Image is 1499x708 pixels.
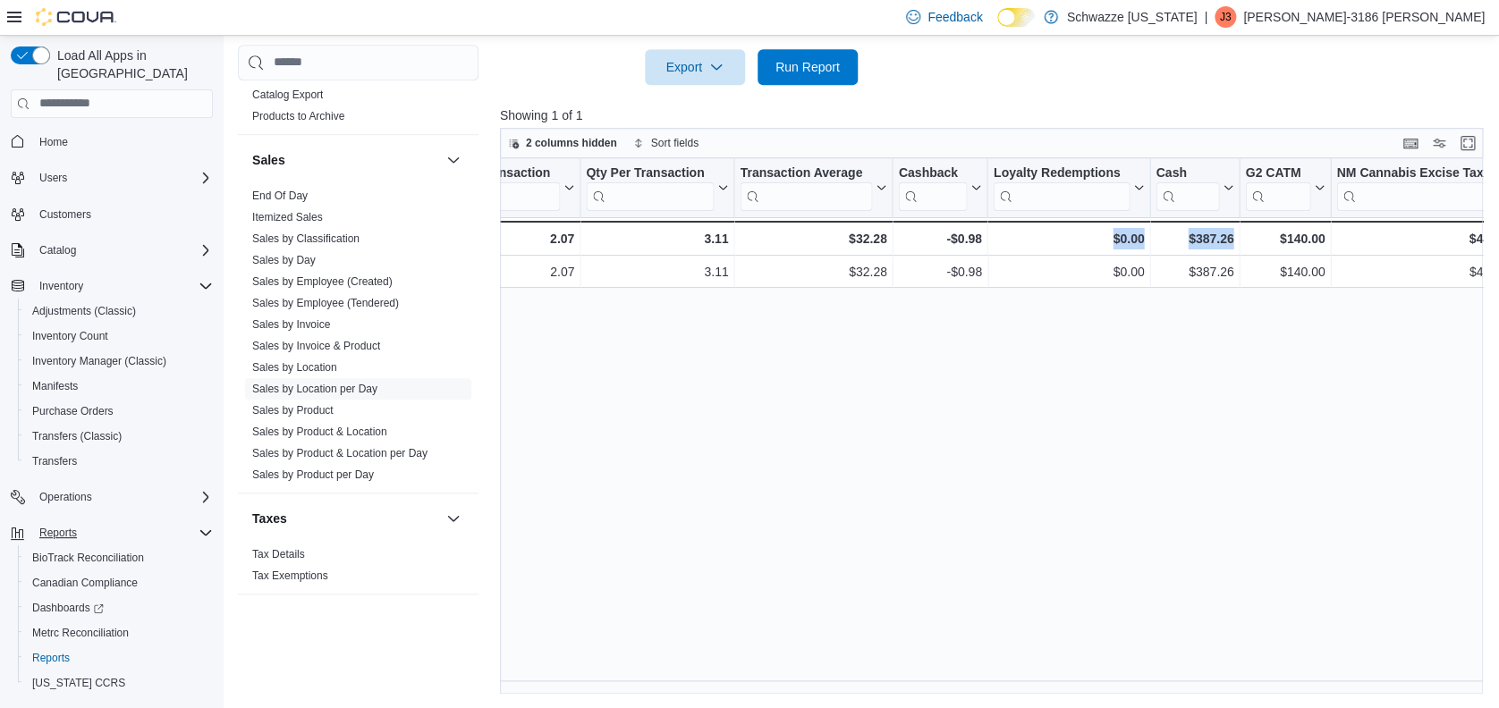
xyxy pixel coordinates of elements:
[645,49,745,85] button: Export
[1245,228,1325,249] div: $140.00
[252,547,305,561] span: Tax Details
[1336,164,1493,181] div: NM Cannabis Excise Tax
[32,551,144,565] span: BioTrack Reconciliation
[4,129,220,155] button: Home
[25,572,145,594] a: Canadian Compliance
[39,135,68,149] span: Home
[993,164,1130,181] div: Loyalty Redemptions
[1220,6,1232,28] span: J3
[238,544,478,594] div: Taxes
[1245,164,1310,181] div: G2 CATM
[238,84,478,134] div: Products
[25,300,143,322] a: Adjustments (Classic)
[50,46,213,82] span: Load All Apps in [GEOGRAPHIC_DATA]
[252,468,374,481] a: Sales by Product per Day
[25,622,136,644] a: Metrc Reconciliation
[1245,164,1325,210] button: G2 CATM
[25,547,151,569] a: BioTrack Reconciliation
[39,171,67,185] span: Users
[1067,6,1198,28] p: Schwazze [US_STATE]
[443,508,464,529] button: Taxes
[1156,164,1219,181] div: Cash
[39,207,91,222] span: Customers
[32,329,108,343] span: Inventory Count
[25,572,213,594] span: Canadian Compliance
[252,317,330,332] span: Sales by Invoice
[4,165,220,190] button: Users
[32,486,213,508] span: Operations
[25,350,213,372] span: Inventory Manager (Classic)
[252,275,393,288] a: Sales by Employee (Created)
[32,131,213,153] span: Home
[32,522,213,544] span: Reports
[39,243,76,257] span: Catalog
[252,447,428,459] a: Sales by Product & Location per Day
[25,375,213,397] span: Manifests
[1400,132,1421,154] button: Keyboard shortcuts
[586,164,728,210] button: Qty Per Transaction
[25,647,213,669] span: Reports
[18,324,220,349] button: Inventory Count
[32,354,166,368] span: Inventory Manager (Classic)
[252,232,360,246] span: Sales by Classification
[898,164,967,210] div: Cashback
[252,88,323,102] span: Catalog Export
[4,485,220,510] button: Operations
[1156,228,1233,249] div: $387.26
[443,609,464,630] button: Traceability
[32,522,84,544] button: Reports
[4,274,220,299] button: Inventory
[252,210,323,224] span: Itemized Sales
[252,382,377,396] span: Sales by Location per Day
[1245,261,1325,282] div: $140.00
[18,449,220,474] button: Transfers
[252,360,337,375] span: Sales by Location
[740,164,886,210] button: Transaction Average
[1156,261,1233,282] div: $387.26
[586,164,714,210] div: Qty Per Transaction
[36,8,116,26] img: Cova
[252,151,439,169] button: Sales
[740,261,886,282] div: $32.28
[758,49,858,85] button: Run Report
[1215,6,1236,28] div: Jessie-3186 Lorentz
[39,490,92,504] span: Operations
[252,110,344,122] a: Products to Archive
[32,240,213,261] span: Catalog
[32,626,129,640] span: Metrc Reconciliation
[898,261,981,282] div: -$0.98
[39,279,83,293] span: Inventory
[25,325,213,347] span: Inventory Count
[32,240,83,261] button: Catalog
[25,451,84,472] a: Transfers
[586,261,728,282] div: 3.11
[25,597,213,619] span: Dashboards
[25,672,213,694] span: Washington CCRS
[252,190,308,202] a: End Of Day
[252,339,380,353] span: Sales by Invoice & Product
[32,304,136,318] span: Adjustments (Classic)
[993,164,1130,210] div: Loyalty Redemptions
[32,275,213,297] span: Inventory
[32,131,75,153] a: Home
[1457,132,1478,154] button: Enter fullscreen
[25,400,213,422] span: Purchase Orders
[252,297,399,309] a: Sales by Employee (Tendered)
[25,672,132,694] a: [US_STATE] CCRS
[32,429,122,443] span: Transfers (Classic)
[18,545,220,570] button: BioTrack Reconciliation
[252,232,360,245] a: Sales by Classification
[252,274,393,289] span: Sales by Employee (Created)
[443,149,464,171] button: Sales
[1428,132,1450,154] button: Display options
[252,189,308,203] span: End Of Day
[25,451,213,472] span: Transfers
[740,164,872,210] div: Transaction Average
[419,164,560,181] div: Items Per Transaction
[252,425,387,439] span: Sales by Product & Location
[1243,6,1485,28] p: [PERSON_NAME]-3186 [PERSON_NAME]
[740,228,886,249] div: $32.28
[993,164,1144,210] button: Loyalty Redemptions
[252,318,330,331] a: Sales by Invoice
[997,27,998,28] span: Dark Mode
